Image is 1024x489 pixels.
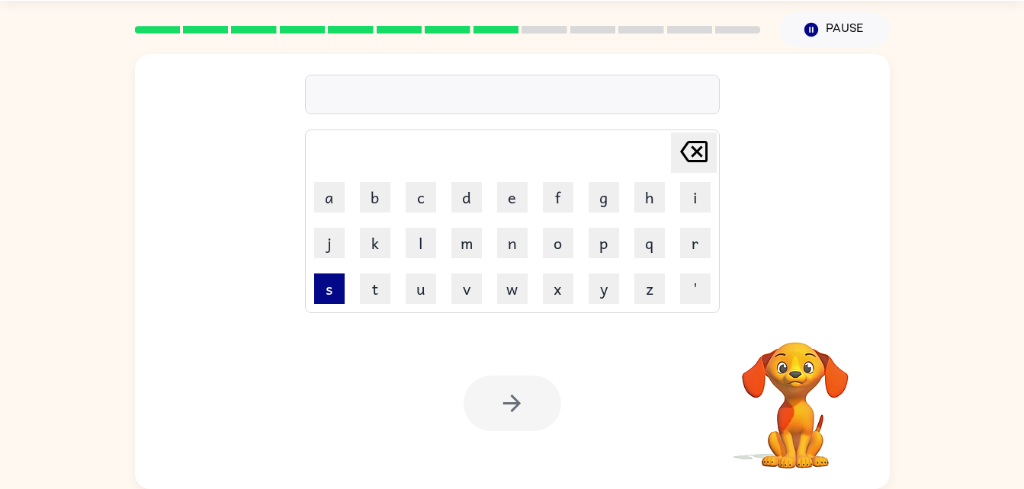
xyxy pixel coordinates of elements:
button: a [314,182,345,213]
button: ' [680,273,711,304]
button: m [451,228,482,258]
button: j [314,228,345,258]
button: i [680,182,711,213]
button: g [589,182,619,213]
button: y [589,273,619,304]
button: Pause [779,12,890,47]
button: u [406,273,436,304]
button: c [406,182,436,213]
button: f [543,182,573,213]
button: s [314,273,345,304]
button: k [360,228,390,258]
button: n [497,228,528,258]
button: o [543,228,573,258]
button: t [360,273,390,304]
button: w [497,273,528,304]
button: p [589,228,619,258]
button: x [543,273,573,304]
video: Your browser must support playing .mp4 files to use Literably. Please try using another browser. [719,318,872,471]
button: h [634,182,665,213]
button: d [451,182,482,213]
button: q [634,228,665,258]
button: z [634,273,665,304]
button: l [406,228,436,258]
button: v [451,273,482,304]
button: r [680,228,711,258]
button: e [497,182,528,213]
button: b [360,182,390,213]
